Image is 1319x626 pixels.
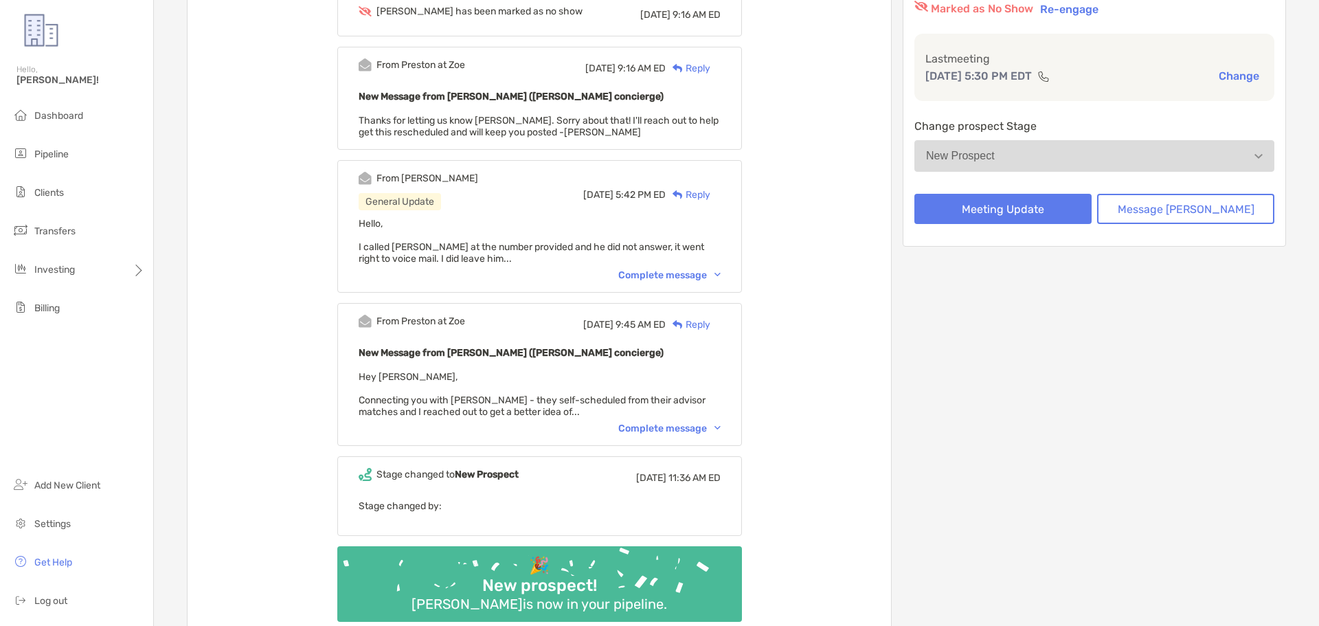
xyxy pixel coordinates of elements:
span: Billing [34,302,60,314]
img: clients icon [12,183,29,200]
button: Meeting Update [914,194,1092,224]
span: [DATE] [585,63,616,74]
button: Re-engage [1036,1,1103,17]
p: Last meeting [925,50,1263,67]
span: [DATE] [636,472,666,484]
img: investing icon [12,260,29,277]
img: settings icon [12,515,29,531]
img: Event icon [359,315,372,328]
span: Clients [34,187,64,199]
img: transfers icon [12,222,29,238]
span: [DATE] [583,319,613,331]
img: Zoe Logo [16,5,66,55]
p: Change prospect Stage [914,118,1274,135]
b: New Message from [PERSON_NAME] ([PERSON_NAME] concierge) [359,91,664,102]
span: Dashboard [34,110,83,122]
b: New Message from [PERSON_NAME] ([PERSON_NAME] concierge) [359,347,664,359]
span: [PERSON_NAME]! [16,74,145,86]
img: Chevron icon [714,273,721,277]
div: New Prospect [926,150,995,162]
img: logout icon [12,592,29,608]
div: Reply [666,61,710,76]
span: [DATE] [583,189,613,201]
button: Change [1215,69,1263,83]
img: Event icon [359,58,372,71]
img: Reply icon [673,64,683,73]
div: From Preston at Zoe [376,315,465,327]
div: New prospect! [477,576,602,596]
p: Marked as No Show [931,1,1033,17]
img: Chevron icon [714,426,721,430]
img: communication type [1037,71,1050,82]
p: [DATE] 5:30 PM EDT [925,67,1032,85]
img: get-help icon [12,553,29,570]
span: Pipeline [34,148,69,160]
span: Hey [PERSON_NAME], Connecting you with [PERSON_NAME] - they self-scheduled from their advisor mat... [359,371,706,418]
img: Event icon [359,172,372,185]
div: Reply [666,188,710,202]
img: Event icon [359,468,372,481]
span: Get Help [34,557,72,568]
img: Event icon [359,6,372,16]
span: Log out [34,595,67,607]
img: dashboard icon [12,107,29,123]
span: Hello, I called [PERSON_NAME] at the number provided and he did not answer, it went right to voic... [359,218,704,265]
span: 9:45 AM ED [616,319,666,331]
button: New Prospect [914,140,1274,172]
img: add_new_client icon [12,476,29,493]
img: pipeline icon [12,145,29,161]
span: 9:16 AM ED [673,9,721,21]
img: Confetti [337,546,742,610]
div: 🎉 [523,556,555,576]
div: Reply [666,317,710,332]
div: [PERSON_NAME] is now in your pipeline. [406,596,673,612]
b: New Prospect [455,469,519,480]
span: Thanks for letting us know [PERSON_NAME]. Sorry about that! I'll reach out to help get this resch... [359,115,719,138]
img: Reply icon [673,190,683,199]
div: From Preston at Zoe [376,59,465,71]
img: billing icon [12,299,29,315]
img: Open dropdown arrow [1254,154,1263,159]
div: [PERSON_NAME] has been marked as no show [376,5,583,17]
span: Add New Client [34,480,100,491]
img: red eyr [914,1,928,12]
div: Complete message [618,269,721,281]
p: Stage changed by: [359,498,721,515]
span: Investing [34,264,75,276]
span: 5:42 PM ED [616,189,666,201]
span: 9:16 AM ED [618,63,666,74]
div: Stage changed to [376,469,519,480]
div: General Update [359,193,441,210]
span: Transfers [34,225,76,237]
div: Complete message [618,423,721,434]
span: 11:36 AM ED [668,472,721,484]
button: Message [PERSON_NAME] [1097,194,1274,224]
span: [DATE] [640,9,670,21]
span: Settings [34,518,71,530]
img: Reply icon [673,320,683,329]
div: From [PERSON_NAME] [376,172,478,184]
